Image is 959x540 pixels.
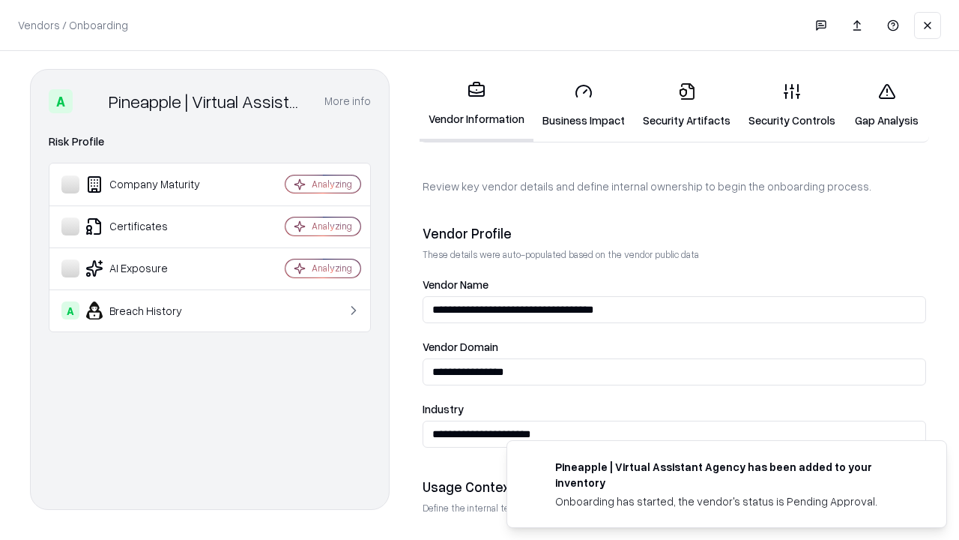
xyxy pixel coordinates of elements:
div: Company Maturity [61,175,240,193]
a: Security Controls [739,70,844,140]
label: Industry [423,403,926,415]
div: Analyzing [312,220,352,232]
img: trypineapple.com [525,459,543,477]
a: Business Impact [533,70,634,140]
label: Vendor Domain [423,341,926,352]
div: A [49,89,73,113]
div: Onboarding has started, the vendor's status is Pending Approval. [555,493,910,509]
div: Certificates [61,217,240,235]
div: AI Exposure [61,259,240,277]
button: More info [324,88,371,115]
label: Vendor Name [423,279,926,290]
div: Risk Profile [49,133,371,151]
a: Security Artifacts [634,70,739,140]
p: Review key vendor details and define internal ownership to begin the onboarding process. [423,178,926,194]
p: Vendors / Onboarding [18,17,128,33]
div: Analyzing [312,262,352,274]
div: Pineapple | Virtual Assistant Agency [109,89,306,113]
a: Gap Analysis [844,70,929,140]
div: Breach History [61,301,240,319]
img: Pineapple | Virtual Assistant Agency [79,89,103,113]
div: Pineapple | Virtual Assistant Agency has been added to your inventory [555,459,910,490]
div: Analyzing [312,178,352,190]
p: Define the internal team and reason for using this vendor. This helps assess business relevance a... [423,502,926,514]
div: Vendor Profile [423,224,926,242]
div: Usage Context [423,478,926,496]
a: Vendor Information [420,69,533,142]
p: These details were auto-populated based on the vendor public data [423,248,926,261]
div: A [61,301,79,319]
